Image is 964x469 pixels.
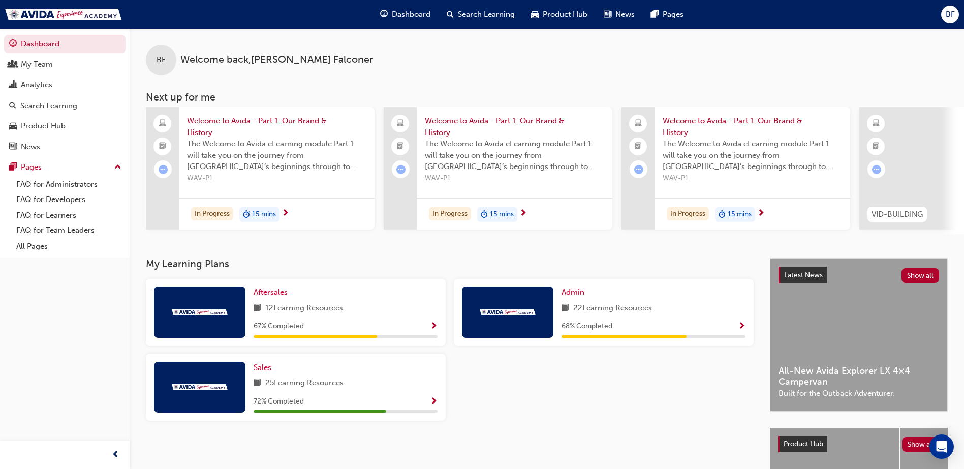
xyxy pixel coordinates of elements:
span: book-icon [254,377,261,390]
span: booktick-icon [873,140,880,153]
div: My Team [21,59,53,71]
span: Latest News [784,271,823,279]
a: FAQ for Administrators [12,177,126,192]
span: laptop-icon [159,117,166,130]
span: BF [157,54,166,66]
span: 68 % Completed [562,321,612,332]
img: Trak [480,309,536,315]
span: Built for the Outback Adventurer. [779,388,939,399]
span: pages-icon [9,163,17,172]
span: duration-icon [481,208,488,221]
span: next-icon [757,209,765,218]
button: Pages [4,158,126,177]
a: FAQ for Team Leaders [12,223,126,239]
a: news-iconNews [596,4,643,25]
span: Product Hub [784,440,823,448]
a: Welcome to Avida - Part 1: Our Brand & HistoryThe Welcome to Avida eLearning module Part 1 will t... [621,107,850,230]
span: The Welcome to Avida eLearning module Part 1 will take you on the journey from [GEOGRAPHIC_DATA]’... [663,138,842,173]
a: Analytics [4,76,126,94]
a: Product Hub [4,117,126,136]
span: Welcome to Avida - Part 1: Our Brand & History [425,115,604,138]
span: duration-icon [719,208,726,221]
a: FAQ for Learners [12,208,126,223]
span: chart-icon [9,81,17,90]
span: news-icon [604,8,611,21]
div: In Progress [191,207,233,221]
span: 25 Learning Resources [265,377,344,390]
div: In Progress [429,207,471,221]
span: BF [946,9,955,20]
span: learningResourceType_ELEARNING-icon [873,117,880,130]
span: Welcome to Avida - Part 1: Our Brand & History [663,115,842,138]
span: next-icon [519,209,527,218]
a: Sales [254,362,275,374]
span: Product Hub [543,9,587,20]
span: WAV-P1 [425,173,604,184]
span: News [615,9,635,20]
a: My Team [4,55,126,74]
span: Search Learning [458,9,515,20]
span: Show Progress [430,397,438,407]
span: VID-BUILDING [872,209,923,220]
span: booktick-icon [397,140,404,153]
span: learningRecordVerb_ATTEMPT-icon [872,165,881,174]
span: book-icon [562,302,569,315]
span: Show Progress [430,322,438,331]
span: search-icon [9,102,16,111]
span: 22 Learning Resources [573,302,652,315]
span: Pages [663,9,683,20]
span: 15 mins [490,209,514,220]
span: car-icon [9,122,17,131]
div: News [21,141,40,153]
button: Show all [901,268,940,283]
a: Latest NewsShow all [779,267,939,283]
div: Analytics [21,79,52,91]
span: news-icon [9,143,17,152]
a: Latest NewsShow allAll-New Avida Explorer LX 4×4 CampervanBuilt for the Outback Adventurer. [770,258,948,412]
span: The Welcome to Avida eLearning module Part 1 will take you on the journey from [GEOGRAPHIC_DATA]’... [187,138,366,173]
span: Admin [562,288,584,297]
div: Search Learning [20,100,77,112]
h3: My Learning Plans [146,258,754,270]
span: Show Progress [738,322,745,331]
span: book-icon [254,302,261,315]
span: All-New Avida Explorer LX 4×4 Campervan [779,365,939,388]
span: 72 % Completed [254,396,304,408]
a: FAQ for Developers [12,192,126,208]
span: 12 Learning Resources [265,302,343,315]
a: Dashboard [4,35,126,53]
img: Trak [172,309,228,315]
span: learningRecordVerb_ATTEMPT-icon [634,165,643,174]
span: 15 mins [252,209,276,220]
span: Welcome to Avida - Part 1: Our Brand & History [187,115,366,138]
span: Sales [254,363,271,372]
span: WAV-P1 [663,173,842,184]
div: Product Hub [21,120,66,132]
span: learningRecordVerb_ATTEMPT-icon [159,165,168,174]
span: car-icon [531,8,539,21]
span: next-icon [282,209,289,218]
span: The Welcome to Avida eLearning module Part 1 will take you on the journey from [GEOGRAPHIC_DATA]’... [425,138,604,173]
a: Welcome to Avida - Part 1: Our Brand & HistoryThe Welcome to Avida eLearning module Part 1 will t... [146,107,375,230]
a: Welcome to Avida - Part 1: Our Brand & HistoryThe Welcome to Avida eLearning module Part 1 will t... [384,107,612,230]
div: Open Intercom Messenger [929,434,954,459]
span: guage-icon [9,40,17,49]
span: 67 % Completed [254,321,304,332]
a: Admin [562,287,588,298]
span: 15 mins [728,209,752,220]
a: Search Learning [4,96,126,115]
span: booktick-icon [159,140,166,153]
span: guage-icon [380,8,388,21]
span: Aftersales [254,288,288,297]
span: Dashboard [392,9,430,20]
a: Aftersales [254,287,292,298]
a: search-iconSearch Learning [439,4,523,25]
button: Show Progress [738,320,745,333]
a: pages-iconPages [643,4,692,25]
button: Show Progress [430,320,438,333]
span: people-icon [9,60,17,70]
a: Product HubShow all [778,436,940,452]
button: Show all [902,437,940,452]
a: News [4,138,126,156]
